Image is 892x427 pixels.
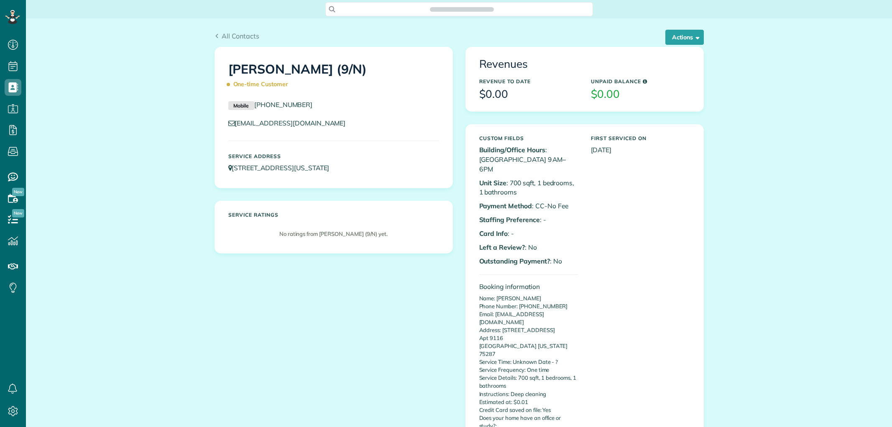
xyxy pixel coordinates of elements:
h5: First Serviced On [591,136,690,141]
b: Card Info [479,229,508,238]
span: One-time Customer [228,77,292,92]
h5: Service ratings [228,212,439,217]
h5: Custom Fields [479,136,578,141]
a: [EMAIL_ADDRESS][DOMAIN_NAME] [228,119,354,127]
p: : No [479,243,578,252]
span: New [12,188,24,196]
a: [STREET_ADDRESS][US_STATE] [228,164,337,172]
span: All Contacts [222,32,259,40]
p: : [GEOGRAPHIC_DATA] 9 AM–6 PM [479,145,578,174]
button: Actions [665,30,704,45]
h1: [PERSON_NAME] (9/N) [228,62,439,92]
a: All Contacts [215,31,260,41]
p: : - [479,229,578,238]
h3: $0.00 [591,88,690,100]
span: New [12,209,24,217]
h5: Revenue to Date [479,79,578,84]
p: : CC-No Fee [479,201,578,211]
h3: Revenues [479,58,690,70]
span: Search ZenMaid… [438,5,486,13]
b: Building/Office Hours [479,146,545,154]
p: : - [479,215,578,225]
p: [DATE] [591,145,690,155]
p: : 700 sqft, 1 bedrooms, 1 bathrooms [479,178,578,197]
b: Left a Review? [479,243,525,251]
b: Outstanding Payment? [479,257,550,265]
b: Unit Size [479,179,507,187]
h4: Booking information [479,283,578,290]
p: : No [479,256,578,266]
b: Payment Method [479,202,532,210]
b: Staffing Preference [479,215,540,224]
small: Mobile [228,101,254,110]
h5: Unpaid Balance [591,79,690,84]
p: No ratings from [PERSON_NAME] (9/N) yet. [233,230,435,238]
a: Mobile[PHONE_NUMBER] [228,100,313,109]
h3: $0.00 [479,88,578,100]
h5: Service Address [228,153,439,159]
